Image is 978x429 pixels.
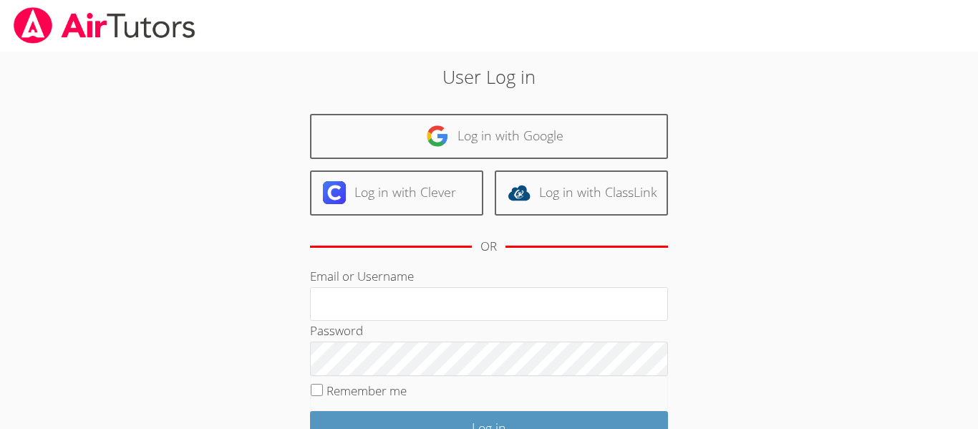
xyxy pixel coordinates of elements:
a: Log in with Google [310,114,668,159]
label: Remember me [326,382,407,399]
img: clever-logo-6eab21bc6e7a338710f1a6ff85c0baf02591cd810cc4098c63d3a4b26e2feb20.svg [323,181,346,204]
img: classlink-logo-d6bb404cc1216ec64c9a2012d9dc4662098be43eaf13dc465df04b49fa7ab582.svg [508,181,531,204]
a: Log in with Clever [310,170,483,216]
label: Password [310,322,363,339]
a: Log in with ClassLink [495,170,668,216]
h2: User Log in [225,63,753,90]
img: google-logo-50288ca7cdecda66e5e0955fdab243c47b7ad437acaf1139b6f446037453330a.svg [426,125,449,148]
label: Email or Username [310,268,414,284]
div: OR [480,236,497,257]
img: airtutors_banner-c4298cdbf04f3fff15de1276eac7730deb9818008684d7c2e4769d2f7ddbe033.png [12,7,197,44]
